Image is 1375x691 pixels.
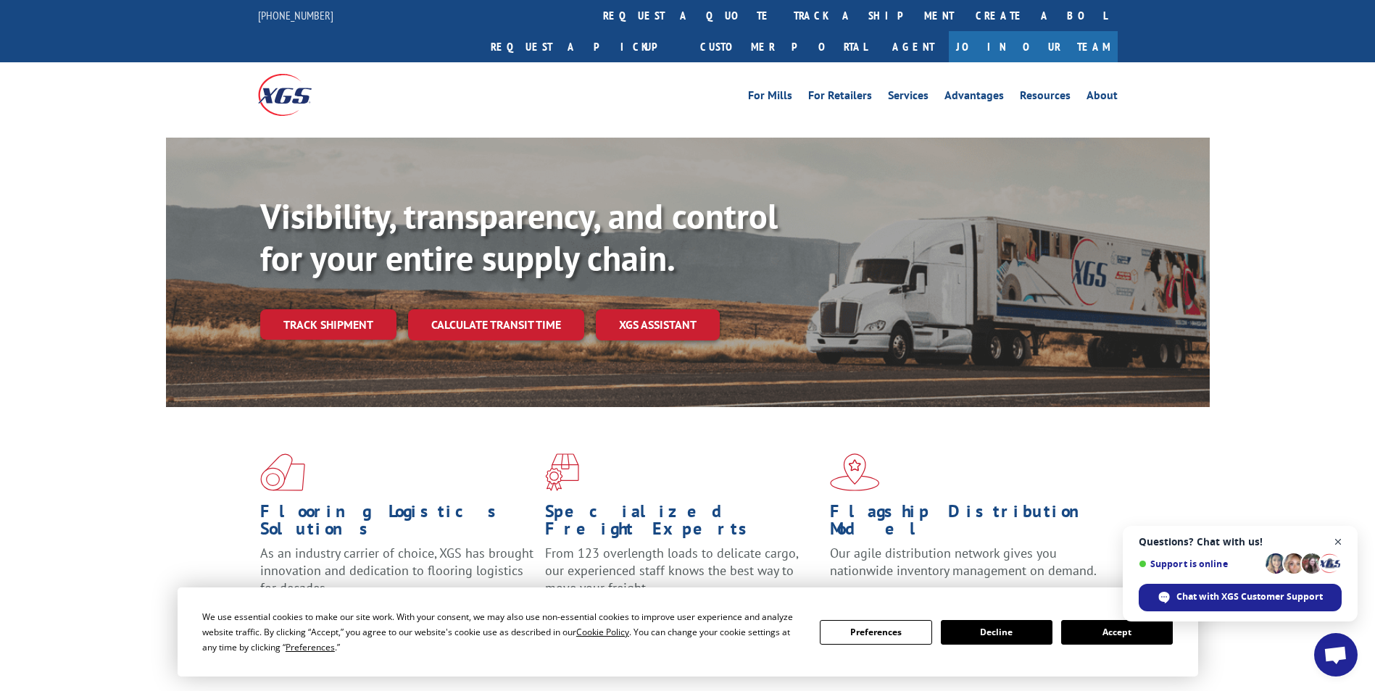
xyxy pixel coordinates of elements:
h1: Flooring Logistics Solutions [260,503,534,545]
div: Cookie Consent Prompt [178,587,1198,677]
a: Request a pickup [480,31,689,62]
a: Resources [1020,90,1071,106]
a: Open chat [1314,633,1358,677]
a: For Mills [748,90,792,106]
span: Preferences [286,641,335,653]
a: Calculate transit time [408,309,584,340]
b: Visibility, transparency, and control for your entire supply chain. [260,193,778,280]
h1: Flagship Distribution Model [830,503,1104,545]
h1: Specialized Freight Experts [545,503,819,545]
img: xgs-icon-focused-on-flooring-red [545,453,579,491]
img: xgs-icon-flagship-distribution-model-red [830,453,880,491]
a: Customer Portal [689,31,878,62]
span: Chat with XGS Customer Support [1139,584,1342,611]
a: Join Our Team [949,31,1118,62]
a: Agent [878,31,949,62]
button: Accept [1061,620,1173,645]
span: Questions? Chat with us! [1139,536,1342,548]
div: We use essential cookies to make our site work. With your consent, we may also use non-essential ... [202,609,802,655]
span: Support is online [1139,558,1260,569]
span: Our agile distribution network gives you nationwide inventory management on demand. [830,545,1097,579]
p: From 123 overlength loads to delicate cargo, our experienced staff knows the best way to move you... [545,545,819,609]
a: Advantages [944,90,1004,106]
button: Preferences [820,620,931,645]
span: Chat with XGS Customer Support [1176,590,1323,603]
a: XGS ASSISTANT [596,309,720,340]
span: Cookie Policy [576,626,629,638]
img: xgs-icon-total-supply-chain-intelligence-red [260,453,305,491]
a: Track shipment [260,309,396,340]
button: Decline [941,620,1052,645]
a: For Retailers [808,90,872,106]
a: Services [888,90,929,106]
span: As an industry carrier of choice, XGS has brought innovation and dedication to flooring logistics... [260,545,533,596]
a: [PHONE_NUMBER] [258,8,333,22]
a: About [1087,90,1118,106]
